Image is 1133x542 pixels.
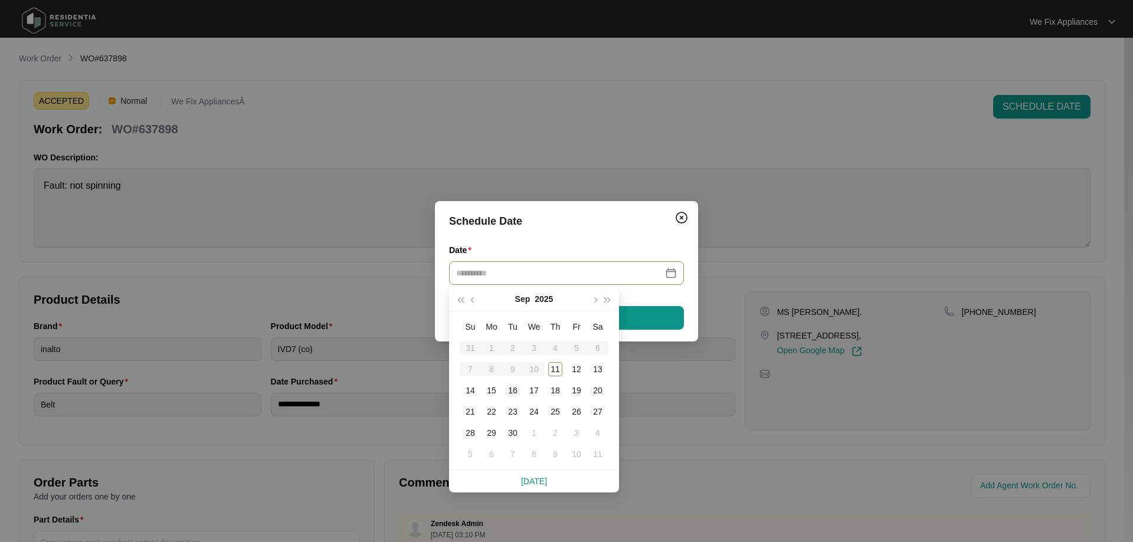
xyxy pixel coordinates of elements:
[566,422,587,444] td: 2025-10-03
[545,316,566,337] th: Th
[523,444,545,465] td: 2025-10-08
[674,211,689,225] img: closeCircle
[545,380,566,401] td: 2025-09-18
[484,383,499,398] div: 15
[587,401,608,422] td: 2025-09-27
[566,316,587,337] th: Fr
[481,422,502,444] td: 2025-09-29
[672,208,691,227] button: Close
[566,444,587,465] td: 2025-10-10
[515,287,531,311] button: Sep
[481,401,502,422] td: 2025-09-22
[463,447,477,461] div: 5
[587,316,608,337] th: Sa
[569,447,584,461] div: 10
[463,383,477,398] div: 14
[523,380,545,401] td: 2025-09-17
[527,405,541,419] div: 24
[502,316,523,337] th: Tu
[506,405,520,419] div: 23
[506,383,520,398] div: 16
[569,405,584,419] div: 26
[506,426,520,440] div: 30
[527,447,541,461] div: 8
[449,213,684,229] div: Schedule Date
[523,401,545,422] td: 2025-09-24
[460,316,481,337] th: Su
[460,422,481,444] td: 2025-09-28
[484,447,499,461] div: 6
[545,422,566,444] td: 2025-10-02
[591,362,605,376] div: 13
[591,405,605,419] div: 27
[535,287,553,311] button: 2025
[569,362,584,376] div: 12
[548,426,562,440] div: 2
[481,316,502,337] th: Mo
[548,447,562,461] div: 9
[463,426,477,440] div: 28
[566,380,587,401] td: 2025-09-19
[523,422,545,444] td: 2025-10-01
[502,401,523,422] td: 2025-09-23
[502,380,523,401] td: 2025-09-16
[548,362,562,376] div: 11
[502,444,523,465] td: 2025-10-07
[456,267,663,280] input: Date
[587,380,608,401] td: 2025-09-20
[548,405,562,419] div: 25
[545,359,566,380] td: 2025-09-11
[506,447,520,461] div: 7
[587,444,608,465] td: 2025-10-11
[591,383,605,398] div: 20
[481,380,502,401] td: 2025-09-15
[481,444,502,465] td: 2025-10-06
[527,383,541,398] div: 17
[449,244,476,256] label: Date
[521,477,547,486] a: [DATE]
[569,426,584,440] div: 3
[460,401,481,422] td: 2025-09-21
[587,359,608,380] td: 2025-09-13
[463,405,477,419] div: 21
[548,383,562,398] div: 18
[569,383,584,398] div: 19
[527,426,541,440] div: 1
[566,359,587,380] td: 2025-09-12
[591,426,605,440] div: 4
[591,447,605,461] div: 11
[460,444,481,465] td: 2025-10-05
[523,316,545,337] th: We
[587,422,608,444] td: 2025-10-04
[460,380,481,401] td: 2025-09-14
[484,426,499,440] div: 29
[484,405,499,419] div: 22
[545,401,566,422] td: 2025-09-25
[566,401,587,422] td: 2025-09-26
[502,422,523,444] td: 2025-09-30
[545,444,566,465] td: 2025-10-09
